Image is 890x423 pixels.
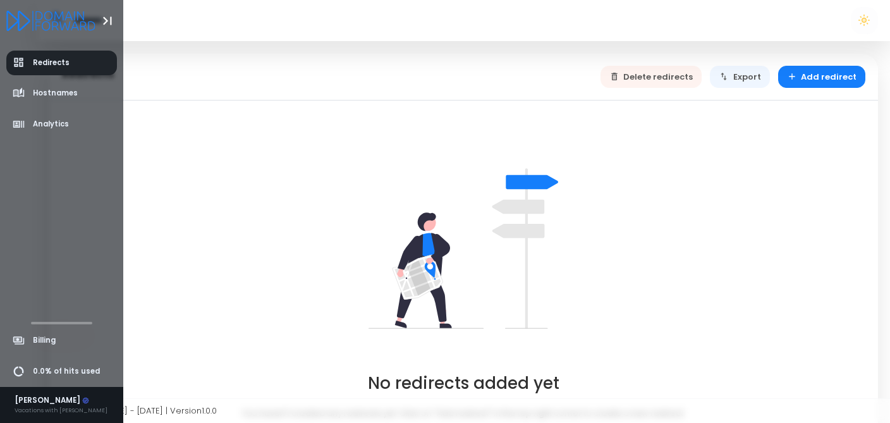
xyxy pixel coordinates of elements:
a: Analytics [6,112,118,137]
span: Copyright © [DATE] - [DATE] | Version 1.0.0 [49,405,217,417]
a: Logo [6,11,95,28]
span: Billing [33,335,56,346]
button: Toggle Aside [95,9,119,33]
span: Analytics [33,119,69,130]
button: Add redirect [778,66,866,88]
div: [PERSON_NAME] [15,395,107,407]
span: Hostnames [33,88,78,99]
h2: No redirects added yet [368,374,559,393]
div: Vacations with [PERSON_NAME] [15,406,107,415]
a: 0.0% of hits used [6,359,118,384]
a: Hostnames [6,81,118,106]
a: Redirects [6,51,118,75]
span: Redirects [33,58,70,68]
a: Billing [6,328,118,353]
span: 0.0% of hits used [33,366,100,377]
img: undraw_right_direction_tge8-82dba1b9.svg [369,154,558,343]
